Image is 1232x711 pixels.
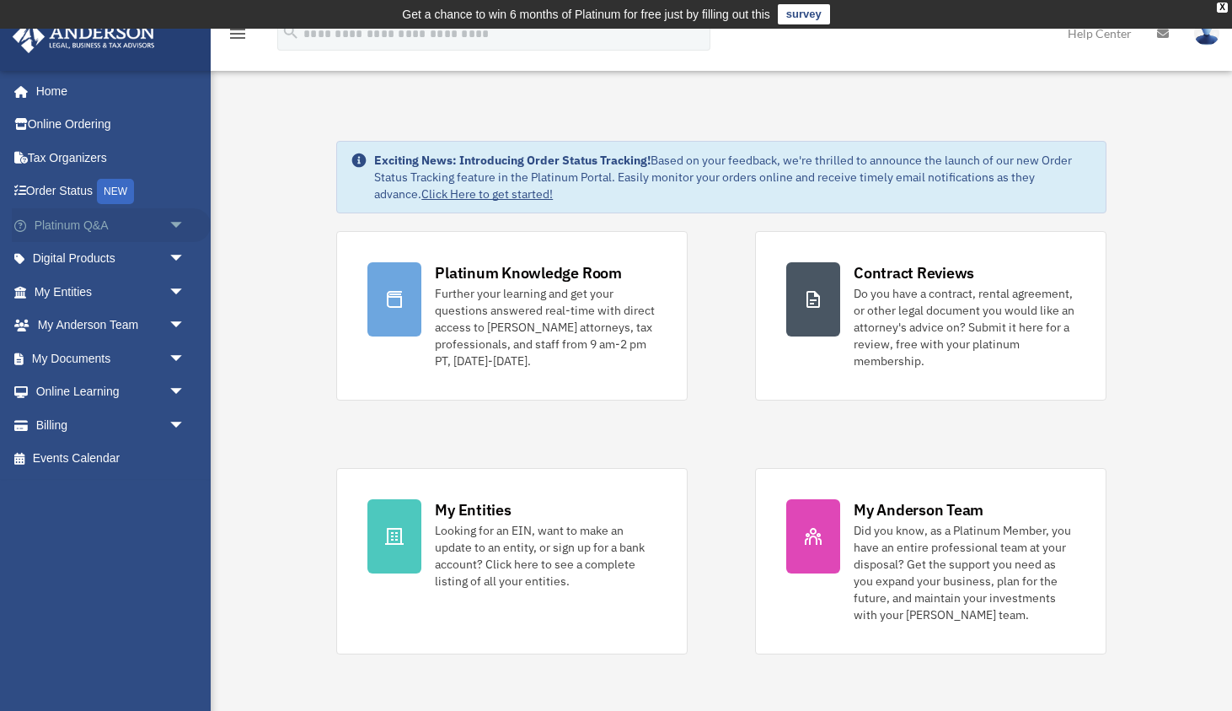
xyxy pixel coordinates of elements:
a: Events Calendar [12,442,211,476]
a: Order StatusNEW [12,175,211,209]
a: Online Ordering [12,108,211,142]
a: Tax Organizers [12,141,211,175]
strong: Exciting News: Introducing Order Status Tracking! [374,153,651,168]
a: My Entities Looking for an EIN, want to make an update to an entity, or sign up for a bank accoun... [336,468,688,654]
span: arrow_drop_down [169,408,202,443]
span: arrow_drop_down [169,208,202,243]
div: Looking for an EIN, want to make an update to an entity, or sign up for a bank account? Click her... [435,522,656,590]
a: My Anderson Team Did you know, as a Platinum Member, you have an entire professional team at your... [755,468,1106,654]
div: Further your learning and get your questions answered real-time with direct access to [PERSON_NAM... [435,285,656,369]
div: My Entities [435,499,511,520]
img: User Pic [1194,21,1219,46]
a: Platinum Q&Aarrow_drop_down [12,208,211,242]
div: Did you know, as a Platinum Member, you have an entire professional team at your disposal? Get th... [854,522,1075,623]
a: Contract Reviews Do you have a contract, rental agreement, or other legal document you would like... [755,231,1106,401]
div: Based on your feedback, we're thrilled to announce the launch of our new Order Status Tracking fe... [374,152,1092,202]
div: NEW [97,179,134,204]
div: Contract Reviews [854,262,974,283]
span: arrow_drop_down [169,375,202,410]
a: My Anderson Teamarrow_drop_down [12,309,211,342]
span: arrow_drop_down [169,309,202,343]
a: survey [778,4,830,24]
span: arrow_drop_down [169,242,202,277]
span: arrow_drop_down [169,342,202,376]
a: My Entitiesarrow_drop_down [12,275,211,309]
div: Get a chance to win 6 months of Platinum for free just by filling out this [402,4,770,24]
i: search [281,23,300,41]
a: Digital Productsarrow_drop_down [12,242,211,276]
a: Platinum Knowledge Room Further your learning and get your questions answered real-time with dire... [336,231,688,401]
div: Platinum Knowledge Room [435,262,622,283]
a: Billingarrow_drop_down [12,408,211,442]
a: menu [228,30,248,44]
div: Do you have a contract, rental agreement, or other legal document you would like an attorney's ad... [854,285,1075,369]
img: Anderson Advisors Platinum Portal [8,20,160,53]
div: My Anderson Team [854,499,983,520]
a: Click Here to get started! [421,186,553,202]
span: arrow_drop_down [169,275,202,310]
a: Home [12,74,202,108]
div: close [1217,3,1228,13]
i: menu [228,24,248,44]
a: My Documentsarrow_drop_down [12,342,211,375]
a: Online Learningarrow_drop_down [12,375,211,409]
